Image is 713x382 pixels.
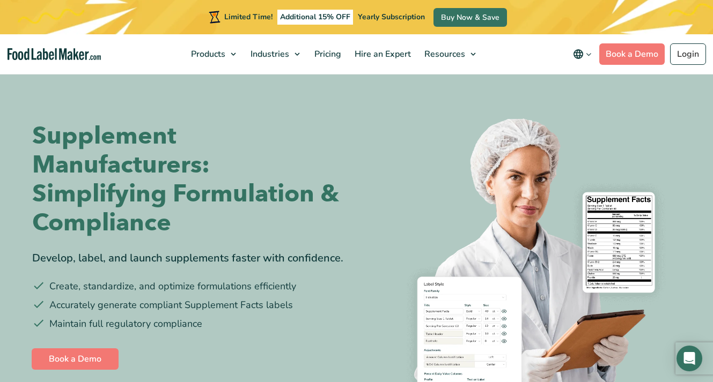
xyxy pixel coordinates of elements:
[358,12,425,22] span: Yearly Subscription
[224,12,273,22] span: Limited Time!
[418,34,481,74] a: Resources
[244,34,305,74] a: Industries
[32,250,349,266] div: Develop, label, and launch supplements faster with confidence.
[277,10,353,25] span: Additional 15% OFF
[351,48,412,60] span: Hire an Expert
[670,43,706,65] a: Login
[32,279,349,294] li: Create, standardize, and optimize formulations efficiently
[421,48,466,60] span: Resources
[677,346,702,371] div: Open Intercom Messenger
[185,34,241,74] a: Products
[348,34,415,74] a: Hire an Expert
[247,48,290,60] span: Industries
[308,34,346,74] a: Pricing
[599,43,665,65] a: Book a Demo
[188,48,226,60] span: Products
[32,348,119,370] a: Book a Demo
[32,298,349,312] li: Accurately generate compliant Supplement Facts labels
[311,48,342,60] span: Pricing
[32,317,349,331] li: Maintain full regulatory compliance
[32,122,349,237] h1: Supplement Manufacturers: Simplifying Formulation & Compliance
[433,8,507,27] a: Buy Now & Save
